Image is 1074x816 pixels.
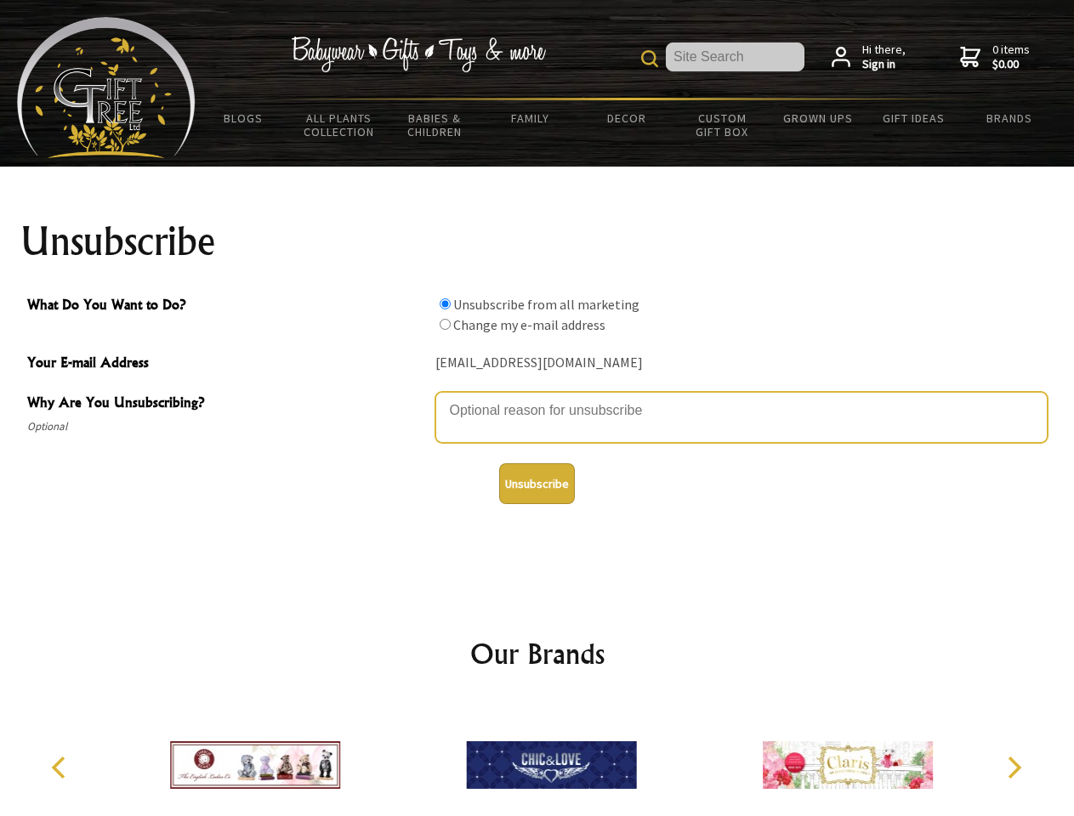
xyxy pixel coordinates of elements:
label: Unsubscribe from all marketing [453,296,639,313]
span: Optional [27,416,427,437]
div: [EMAIL_ADDRESS][DOMAIN_NAME] [435,350,1048,377]
h1: Unsubscribe [20,221,1054,262]
a: 0 items$0.00 [960,42,1030,72]
img: Babywear - Gifts - Toys & more [291,37,546,72]
a: Family [483,100,579,136]
a: BLOGS [196,100,292,136]
textarea: Why Are You Unsubscribing? [435,392,1048,443]
button: Next [995,749,1032,786]
a: Grown Ups [770,100,866,136]
a: Decor [578,100,674,136]
a: Hi there,Sign in [832,42,906,72]
h2: Our Brands [34,633,1041,674]
span: 0 items [992,42,1030,72]
input: Site Search [666,42,804,71]
span: Hi there, [862,42,906,72]
strong: $0.00 [992,57,1030,72]
img: Babyware - Gifts - Toys and more... [17,17,196,158]
input: What Do You Want to Do? [440,298,451,309]
a: Brands [962,100,1058,136]
span: Why Are You Unsubscribing? [27,392,427,416]
input: What Do You Want to Do? [440,319,451,330]
button: Previous [43,749,80,786]
a: Babies & Children [387,100,483,150]
strong: Sign in [862,57,906,72]
label: Change my e-mail address [453,316,605,333]
button: Unsubscribe [499,463,575,504]
a: Custom Gift Box [674,100,770,150]
a: Gift Ideas [866,100,962,136]
span: What Do You Want to Do? [27,294,427,319]
a: All Plants Collection [292,100,388,150]
img: product search [641,50,658,67]
span: Your E-mail Address [27,352,427,377]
